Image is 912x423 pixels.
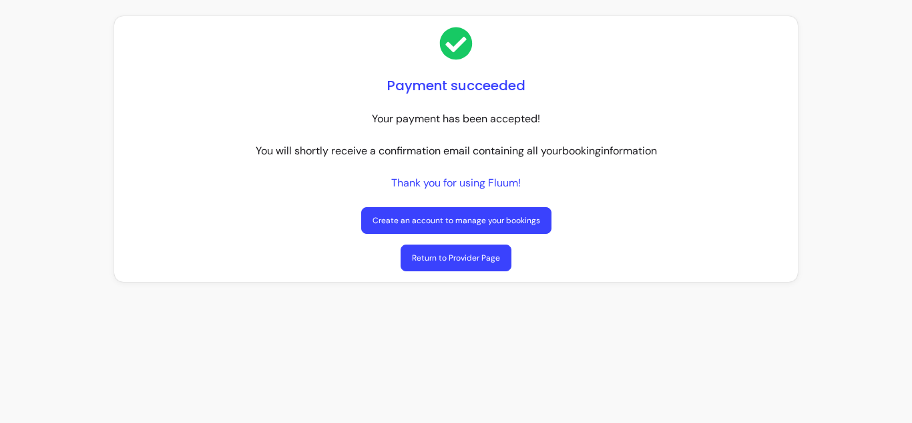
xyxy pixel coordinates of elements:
p: Your payment has been accepted! [372,111,540,127]
h1: Payment succeeded [387,76,525,95]
p: You will shortly receive a confirmation email containing all your booking information [256,143,657,159]
a: Create an account to manage your bookings [361,207,551,234]
a: Return to Provider Page [401,245,511,271]
p: Thank you for using Fluum! [391,175,521,191]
